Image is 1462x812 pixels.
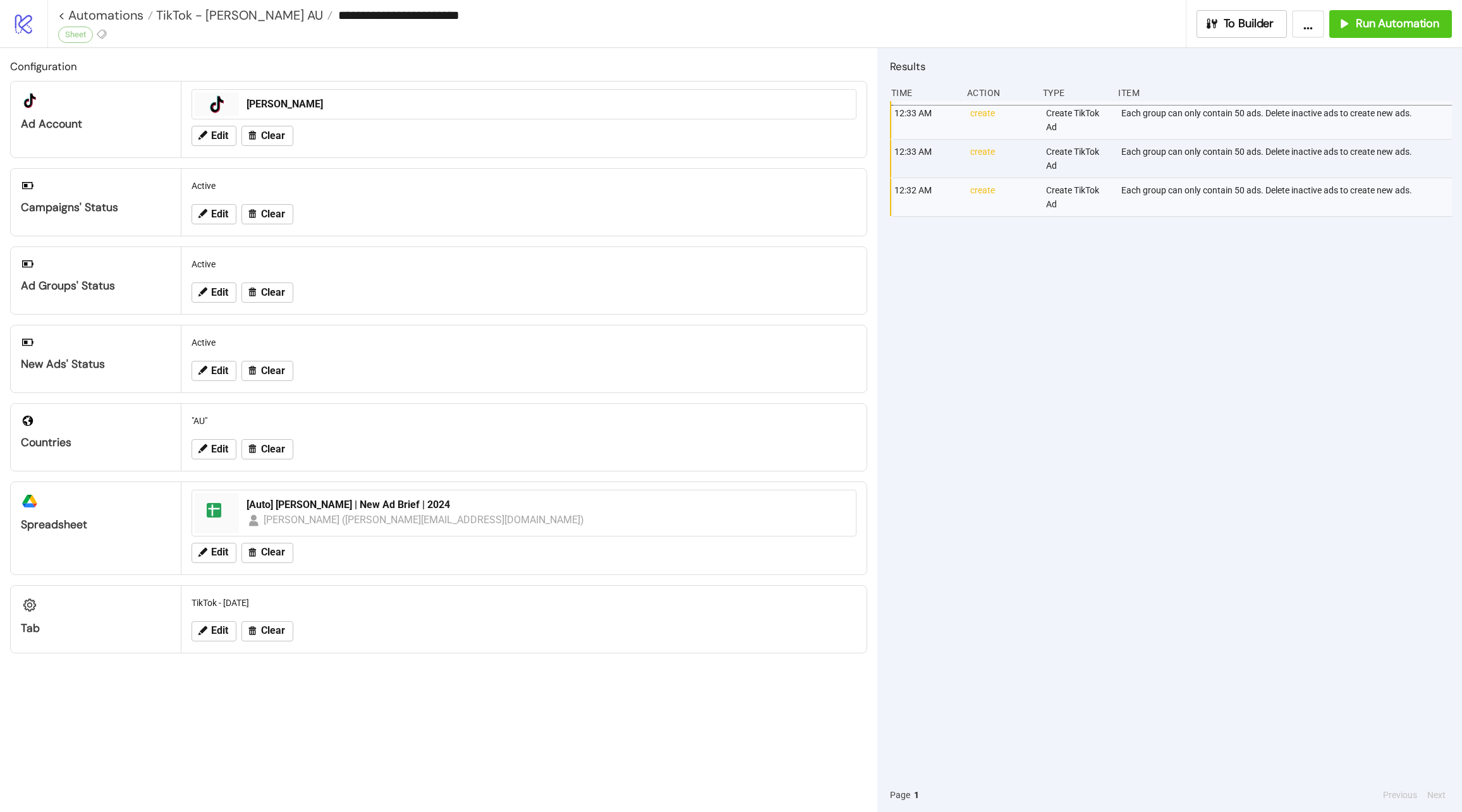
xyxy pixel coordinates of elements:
[261,209,285,220] span: Clear
[211,287,228,298] span: Edit
[261,287,285,298] span: Clear
[261,625,285,636] span: Clear
[1120,101,1455,139] div: Each group can only contain 50 ads. Delete inactive ads to create new ads.
[261,547,285,558] span: Clear
[153,7,323,23] span: TikTok - [PERSON_NAME] AU
[1045,140,1112,178] div: Create TikTok Ad
[969,178,1036,216] div: create
[247,498,848,512] div: [Auto] [PERSON_NAME] | New Ad Brief | 2024
[241,361,293,381] button: Clear
[1329,10,1452,38] button: Run Automation
[241,126,293,146] button: Clear
[21,200,171,215] div: Campaigns' Status
[186,409,862,433] div: "AU"
[890,58,1452,75] h2: Results
[21,117,171,131] div: Ad Account
[192,126,236,146] button: Edit
[192,282,236,303] button: Edit
[241,282,293,303] button: Clear
[966,81,1033,105] div: Action
[893,140,960,178] div: 12:33 AM
[1379,788,1421,802] button: Previous
[21,357,171,372] div: New Ads' Status
[241,204,293,224] button: Clear
[10,58,867,75] h2: Configuration
[261,130,285,142] span: Clear
[893,101,960,139] div: 12:33 AM
[186,330,862,354] div: Active
[890,788,910,802] span: Page
[890,81,957,105] div: Time
[211,365,228,377] span: Edit
[1224,16,1274,31] span: To Builder
[192,439,236,459] button: Edit
[1045,178,1112,216] div: Create TikTok Ad
[21,518,171,532] div: Spreadsheet
[241,543,293,563] button: Clear
[1120,178,1455,216] div: Each group can only contain 50 ads. Delete inactive ads to create new ads.
[211,444,228,455] span: Edit
[211,625,228,636] span: Edit
[1356,16,1439,31] span: Run Automation
[21,279,171,293] div: Ad Groups' Status
[261,444,285,455] span: Clear
[893,178,960,216] div: 12:32 AM
[192,204,236,224] button: Edit
[1042,81,1109,105] div: Type
[969,140,1036,178] div: create
[1197,10,1288,38] button: To Builder
[211,130,228,142] span: Edit
[21,621,171,636] div: Tab
[1045,101,1112,139] div: Create TikTok Ad
[153,9,332,21] a: TikTok - [PERSON_NAME] AU
[186,252,862,276] div: Active
[264,512,585,528] div: [PERSON_NAME] ([PERSON_NAME][EMAIL_ADDRESS][DOMAIN_NAME])
[969,101,1036,139] div: create
[1423,788,1449,802] button: Next
[211,547,228,558] span: Edit
[186,174,862,198] div: Active
[192,543,236,563] button: Edit
[1292,10,1324,38] button: ...
[192,621,236,641] button: Edit
[910,788,923,802] button: 1
[241,621,293,641] button: Clear
[211,209,228,220] span: Edit
[58,9,153,21] a: < Automations
[58,27,93,43] div: Sheet
[21,435,171,450] div: Countries
[1120,140,1455,178] div: Each group can only contain 50 ads. Delete inactive ads to create new ads.
[1117,81,1452,105] div: Item
[186,591,862,615] div: TikTok - [DATE]
[192,361,236,381] button: Edit
[241,439,293,459] button: Clear
[247,97,848,111] div: [PERSON_NAME]
[261,365,285,377] span: Clear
